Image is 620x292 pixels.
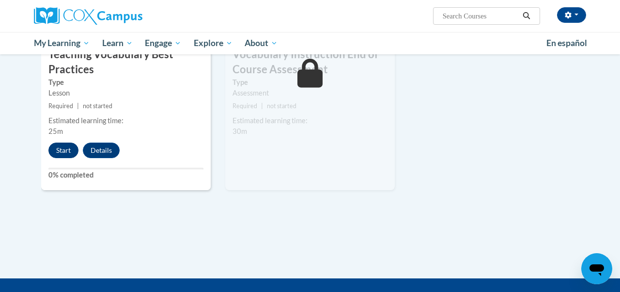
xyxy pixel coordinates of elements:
a: Cox Campus [34,7,208,25]
a: Engage [139,32,187,54]
span: Required [48,102,73,110]
a: My Learning [28,32,96,54]
label: 0% completed [48,170,203,180]
span: Engage [145,37,181,49]
span: | [261,102,263,110]
div: Main menu [27,32,593,54]
span: not started [83,102,112,110]
span: En español [546,38,587,48]
a: Learn [96,32,139,54]
h3: Teaching Vocabulary Best Practices [41,47,211,77]
span: Explore [194,37,232,49]
span: 25m [48,127,63,135]
div: Assessment [232,88,387,98]
a: About [239,32,284,54]
label: Type [48,77,203,88]
span: About [245,37,278,49]
a: En español [540,33,593,53]
span: | [77,102,79,110]
span: not started [267,102,296,110]
span: My Learning [34,37,90,49]
div: Estimated learning time: [48,115,203,126]
input: Search Courses [442,10,519,22]
iframe: Button to launch messaging window [581,253,612,284]
img: Cox Campus [34,7,142,25]
a: Explore [187,32,239,54]
span: Learn [102,37,133,49]
button: Start [48,143,78,158]
h3: Vocabulary Instruction End of Course Assessment [225,47,395,77]
span: 30m [232,127,247,135]
div: Lesson [48,88,203,98]
div: Estimated learning time: [232,115,387,126]
button: Account Settings [557,7,586,23]
button: Details [83,143,120,158]
button: Search [519,10,534,22]
label: Type [232,77,387,88]
span: Required [232,102,257,110]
